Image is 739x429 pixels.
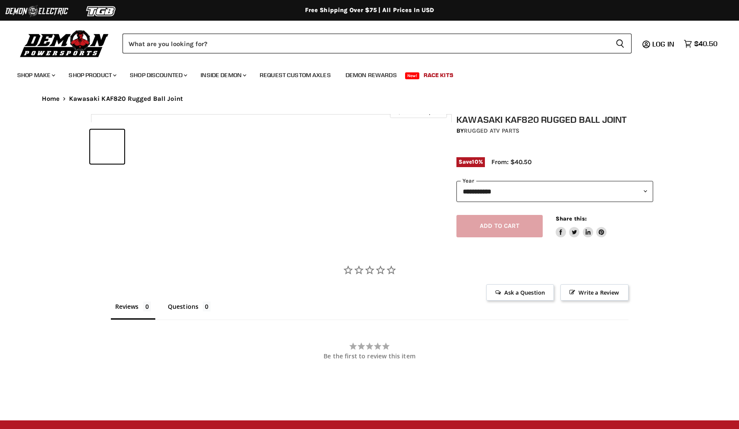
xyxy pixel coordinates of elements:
[648,40,679,48] a: Log in
[652,40,674,48] span: Log in
[394,109,442,115] span: Click to expand
[90,130,124,164] button: Kawasaki KAF820 Rugged Ball Joint thumbnail
[123,34,632,53] form: Product
[4,3,69,19] img: Demon Electric Logo 2
[491,158,531,166] span: From: $40.50
[560,284,628,301] span: Write a Review
[69,95,183,103] span: Kawasaki KAF820 Rugged Ball Joint
[694,40,717,48] span: $40.50
[339,66,403,84] a: Demon Rewards
[62,66,122,84] a: Shop Product
[17,28,112,59] img: Demon Powersports
[472,159,478,165] span: 10
[609,34,632,53] button: Search
[253,66,337,84] a: Request Custom Axles
[123,34,609,53] input: Search
[556,215,607,238] aside: Share this:
[25,6,715,14] div: Free Shipping Over $75 | All Prices In USD
[164,301,215,320] li: Questions
[25,95,715,103] nav: Breadcrumbs
[405,72,420,79] span: New!
[69,3,134,19] img: TGB Logo 2
[456,181,653,202] select: year
[486,284,554,301] span: Ask a Question
[456,114,653,125] h1: Kawasaki KAF820 Rugged Ball Joint
[11,66,60,84] a: Shop Make
[556,215,587,222] span: Share this:
[11,63,715,84] ul: Main menu
[456,126,653,136] div: by
[464,127,519,134] a: Rugged ATV Parts
[123,66,192,84] a: Shop Discounted
[42,95,60,103] a: Home
[417,66,460,84] a: Race Kits
[111,353,629,360] div: Be the first to review this item
[679,37,722,50] a: $40.50
[194,66,252,84] a: Inside Demon
[456,157,485,167] span: Save %
[111,301,155,320] li: Reviews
